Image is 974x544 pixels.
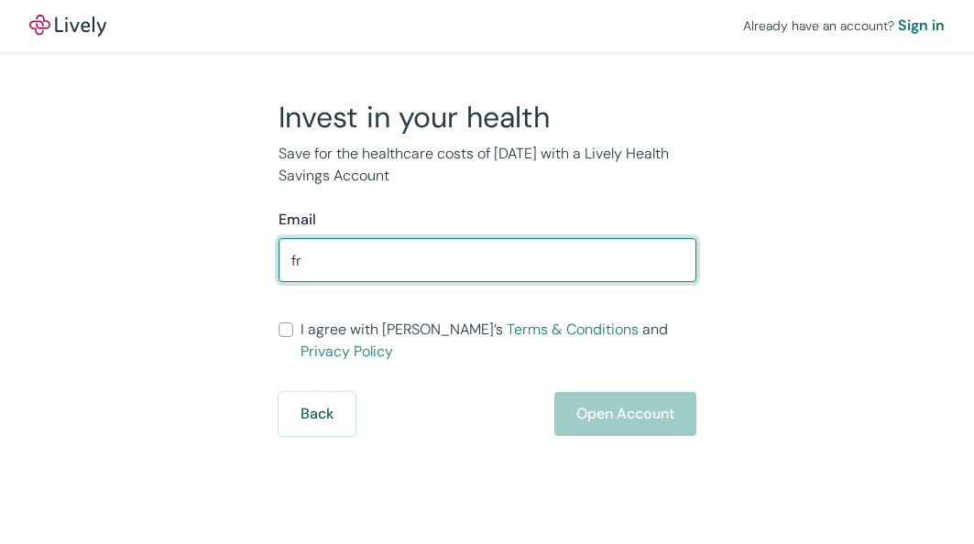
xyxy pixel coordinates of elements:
img: Lively [29,15,106,37]
div: Already have an account? [743,15,945,37]
span: I agree with [PERSON_NAME]’s and [301,319,696,363]
label: Email [279,209,316,231]
a: LivelyLively [29,15,106,37]
p: Save for the healthcare costs of [DATE] with a Lively Health Savings Account [279,143,696,187]
a: Privacy Policy [301,342,393,361]
a: Sign in [898,15,945,37]
h2: Invest in your health [279,99,696,136]
a: Terms & Conditions [507,320,639,339]
button: Back [279,392,356,436]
